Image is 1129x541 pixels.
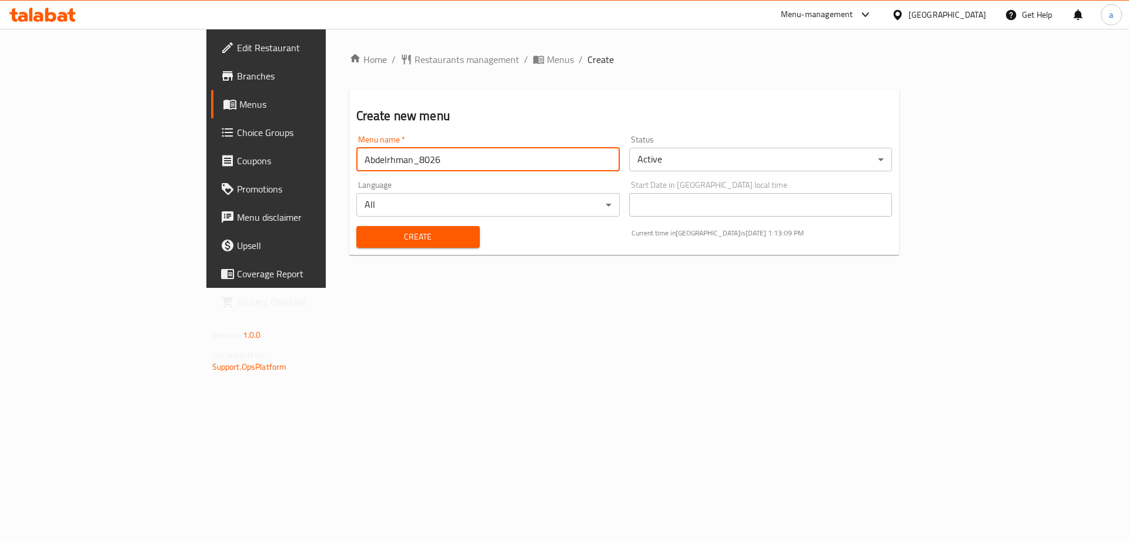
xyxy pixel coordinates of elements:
span: Coupons [237,154,386,168]
span: a [1109,8,1113,21]
span: Promotions [237,182,386,196]
a: Menu disclaimer [211,203,395,231]
li: / [579,52,583,67]
a: Support.OpsPlatform [212,359,287,374]
a: Branches [211,62,395,90]
a: Coverage Report [211,260,395,288]
span: Create [587,52,614,67]
div: [GEOGRAPHIC_DATA] [908,8,986,21]
a: Restaurants management [400,52,519,67]
nav: breadcrumb [349,52,900,67]
span: Menus [547,52,574,67]
a: Menus [211,90,395,118]
button: Create [356,226,480,248]
span: Create [366,230,470,244]
a: Upsell [211,231,395,260]
span: Edit Restaurant [237,41,386,55]
input: Please enter Menu name [356,148,620,171]
span: Restaurants management [415,52,519,67]
div: All [356,193,620,217]
div: Menu-management [781,8,853,22]
span: Version: [212,327,241,343]
span: Upsell [237,238,386,253]
span: 1.0.0 [243,327,261,343]
a: Choice Groups [211,118,395,147]
a: Edit Restaurant [211,34,395,62]
span: Grocery Checklist [237,295,386,309]
a: Promotions [211,175,395,203]
a: Coupons [211,147,395,175]
h2: Create new menu [356,107,893,125]
span: Menus [239,97,386,111]
span: Menu disclaimer [237,210,386,224]
a: Menus [533,52,574,67]
span: Branches [237,69,386,83]
div: Active [629,148,893,171]
li: / [524,52,528,67]
span: Get support on: [212,347,266,363]
a: Grocery Checklist [211,288,395,316]
span: Coverage Report [237,267,386,281]
span: Choice Groups [237,125,386,140]
p: Current time in [GEOGRAPHIC_DATA] is [DATE] 1:13:09 PM [632,228,893,238]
